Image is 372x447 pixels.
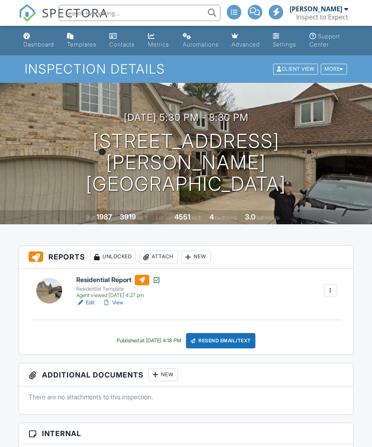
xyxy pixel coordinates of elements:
[309,33,340,48] div: Support Center
[19,4,36,22] img: The Best Home Inspection Software - Spectora
[257,215,280,221] span: bathrooms
[186,333,255,348] div: Resend Email/Text
[181,251,211,264] div: New
[29,392,343,401] p: There are no attachments to this inspection.
[42,4,108,21] span: SPECTORA
[76,275,161,285] h6: Residential Report
[148,368,178,381] div: New
[96,213,112,221] div: 1987
[102,299,123,307] a: View
[124,112,249,123] h3: [DATE] 5:30 pm - 8:30 pm
[109,41,135,48] div: Contacts
[19,423,353,444] h3: Internal
[273,64,318,75] div: Client View
[137,215,148,221] span: sq. ft.
[156,215,173,221] span: Lot Size
[183,41,219,48] div: Automations
[180,29,222,52] a: Automations (Advanced)
[106,29,138,52] a: Contacts
[306,29,352,52] a: Support Center
[117,337,181,344] div: Published at [DATE] 4:18 PM
[296,13,348,21] div: Inspect to Expect
[86,215,95,221] span: Built
[290,5,342,13] div: [PERSON_NAME]
[76,299,94,307] a: Edit
[59,5,220,21] input: Search everything...
[321,64,347,75] div: More
[192,215,202,221] span: sq.ft.
[273,41,296,48] div: Settings
[25,62,348,76] h1: Inspection Details
[120,213,136,221] div: 3919
[209,213,214,221] div: 4
[272,65,320,72] a: Client View
[270,29,300,52] a: Settings
[245,213,255,221] div: 3.0
[228,29,263,52] a: Advanced
[19,11,108,28] a: SPECTORA
[67,41,96,48] div: Templates
[148,41,169,48] div: Metrics
[76,286,161,292] div: Residential Template
[19,363,353,386] h3: Additional Documents
[13,131,359,194] h1: [STREET_ADDRESS] [PERSON_NAME][GEOGRAPHIC_DATA]
[90,251,136,264] div: Unlocked
[20,29,57,52] a: Dashboard
[232,41,260,48] div: Advanced
[76,275,161,299] a: Residential Report Residential Template Agent viewed [DATE] 4:27 pm
[64,29,100,52] a: Templates
[174,213,190,221] div: 4551
[19,246,353,269] h3: Reports
[23,41,54,48] div: Dashboard
[139,251,178,264] div: Attach
[76,292,161,299] div: Agent viewed [DATE] 4:27 pm
[145,29,173,52] a: Metrics
[215,215,237,221] span: bedrooms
